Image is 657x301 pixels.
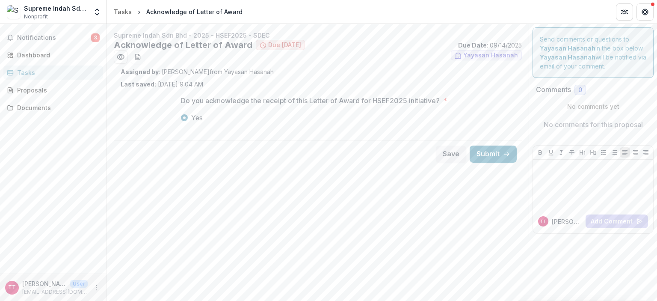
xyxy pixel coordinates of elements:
button: Partners [616,3,633,21]
p: [EMAIL_ADDRESS][DOMAIN_NAME] [22,288,88,296]
div: Documents [17,103,96,112]
a: Documents [3,101,103,115]
span: Due [DATE] [268,42,301,49]
strong: Yayasan Hasanah [540,45,595,52]
span: Notifications [17,34,91,42]
div: Tasks [17,68,96,77]
span: 0 [578,86,582,94]
button: Heading 2 [588,147,598,158]
img: Supreme Indah Sdn Bhd [7,5,21,19]
h2: Acknowledge of Letter of Award [114,40,252,50]
button: Save [436,146,466,163]
button: Open entity switcher [91,3,103,21]
p: : 09/14/2025 [458,41,522,50]
button: Ordered List [609,147,619,158]
button: Align Center [630,147,641,158]
button: Heading 1 [577,147,588,158]
a: Proposals [3,83,103,97]
p: [PERSON_NAME] [552,217,582,226]
h2: Comments [536,86,571,94]
div: Supreme Indah Sdn Bhd [24,4,88,13]
button: Add Comment [586,215,648,228]
strong: Due Date [458,42,487,49]
p: : [PERSON_NAME] from Yayasan Hasanah [121,67,515,76]
strong: Yayasan Hasanah [540,54,595,61]
span: Yayasan Hasanah [463,52,518,59]
p: User [70,280,88,288]
p: No comments yet [536,102,650,111]
span: 3 [91,33,100,42]
a: Tasks [3,66,103,80]
div: Dashboard [17,51,96,60]
div: Trudy Tan [540,219,546,224]
a: Dashboard [3,48,103,62]
button: Preview 192eb4be-81fc-4caf-b80c-0a6721c59572.pdf [114,50,127,64]
p: Do you acknowledge the receipt of this Letter of Award for HSEF2025 initiative? [181,95,440,106]
button: Italicize [556,147,566,158]
a: Tasks [110,6,135,18]
button: Notifications3 [3,31,103,45]
button: Submit [470,146,517,163]
button: Underline [546,147,556,158]
div: Tasks [114,7,132,16]
button: Bold [535,147,545,158]
p: No comments for this proposal [544,119,643,130]
strong: Assigned by [121,68,159,75]
div: Proposals [17,86,96,95]
button: download-word-button [131,50,145,64]
button: Bullet List [598,147,609,158]
button: Align Left [620,147,630,158]
nav: breadcrumb [110,6,246,18]
button: Align Right [641,147,651,158]
div: Send comments or questions to in the box below. will be notified via email of your comment. [533,27,654,78]
p: [PERSON_NAME] [22,279,67,288]
p: [DATE] 9:04 AM [121,80,203,89]
button: More [91,283,101,293]
div: Acknowledge of Letter of Award [146,7,243,16]
span: Yes [191,113,203,123]
button: Get Help [636,3,654,21]
strong: Last saved: [121,80,156,88]
p: Supreme Indah Sdn Bhd - 2025 - HSEF2025 - SDEC [114,31,522,40]
button: Strike [567,147,577,158]
div: Trudy Tan [8,285,16,290]
span: Nonprofit [24,13,48,21]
